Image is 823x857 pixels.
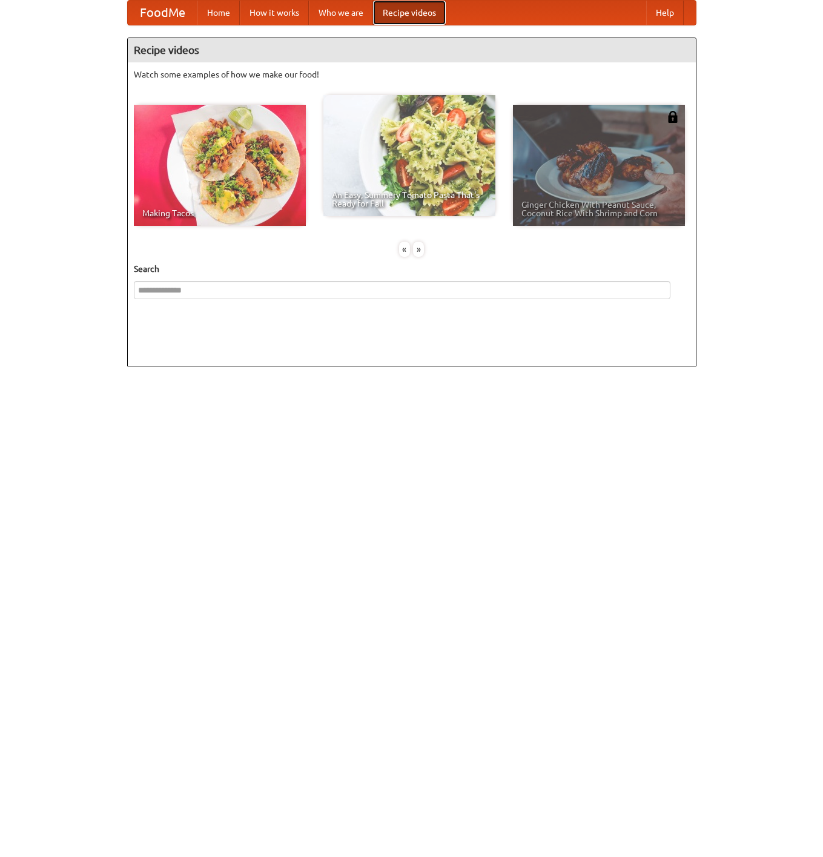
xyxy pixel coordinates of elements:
h5: Search [134,263,690,275]
div: « [399,242,410,257]
a: Recipe videos [373,1,446,25]
div: » [413,242,424,257]
span: Making Tacos [142,209,297,217]
span: An Easy, Summery Tomato Pasta That's Ready for Fall [332,191,487,208]
a: How it works [240,1,309,25]
a: Making Tacos [134,105,306,226]
img: 483408.png [667,111,679,123]
p: Watch some examples of how we make our food! [134,68,690,81]
a: Who we are [309,1,373,25]
a: Home [197,1,240,25]
a: Help [646,1,684,25]
a: FoodMe [128,1,197,25]
a: An Easy, Summery Tomato Pasta That's Ready for Fall [323,95,495,216]
h4: Recipe videos [128,38,696,62]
